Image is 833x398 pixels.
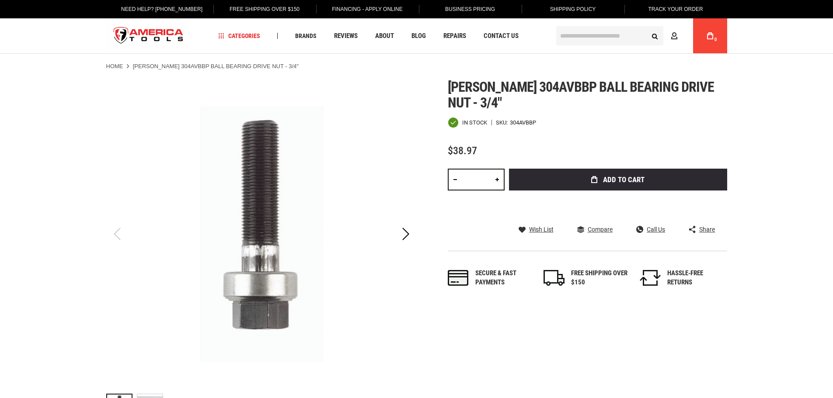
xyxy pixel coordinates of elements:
[714,37,717,42] span: 0
[702,18,718,53] a: 0
[577,225,613,233] a: Compare
[375,33,394,39] span: About
[330,30,362,42] a: Reviews
[395,79,417,389] div: Next
[443,33,466,39] span: Repairs
[295,33,317,39] span: Brands
[291,30,321,42] a: Brands
[106,20,191,52] a: store logo
[647,226,665,232] span: Call Us
[496,120,510,125] strong: SKU
[647,28,663,44] button: Search
[371,30,398,42] a: About
[106,20,191,52] img: America Tools
[529,226,554,232] span: Wish List
[448,145,477,157] span: $38.97
[448,117,487,128] div: Availability
[509,169,727,190] button: Add to Cart
[510,120,536,125] div: 304AVBBP
[133,63,299,69] strong: [PERSON_NAME] 304AVBBP BALL BEARING DRIVE NUT - 3/4"
[334,33,358,39] span: Reviews
[214,30,264,42] a: Categories
[571,269,628,287] div: FREE SHIPPING OVER $150
[408,30,430,42] a: Blog
[411,33,426,39] span: Blog
[484,33,519,39] span: Contact Us
[588,226,613,232] span: Compare
[519,225,554,233] a: Wish List
[475,269,532,287] div: Secure & fast payments
[550,6,596,12] span: Shipping Policy
[218,33,260,39] span: Categories
[636,225,665,233] a: Call Us
[462,120,487,125] span: In stock
[106,79,417,389] img: GREENLEE 304AVBBP BALL BEARING DRIVE NUT - 3/4"
[667,269,724,287] div: HASSLE-FREE RETURNS
[448,270,469,286] img: payments
[439,30,470,42] a: Repairs
[448,79,714,111] span: [PERSON_NAME] 304avbbp ball bearing drive nut - 3/4"
[106,62,123,70] a: Home
[640,270,661,286] img: returns
[699,226,715,232] span: Share
[603,176,645,183] span: Add to Cart
[480,30,523,42] a: Contact Us
[544,270,565,286] img: shipping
